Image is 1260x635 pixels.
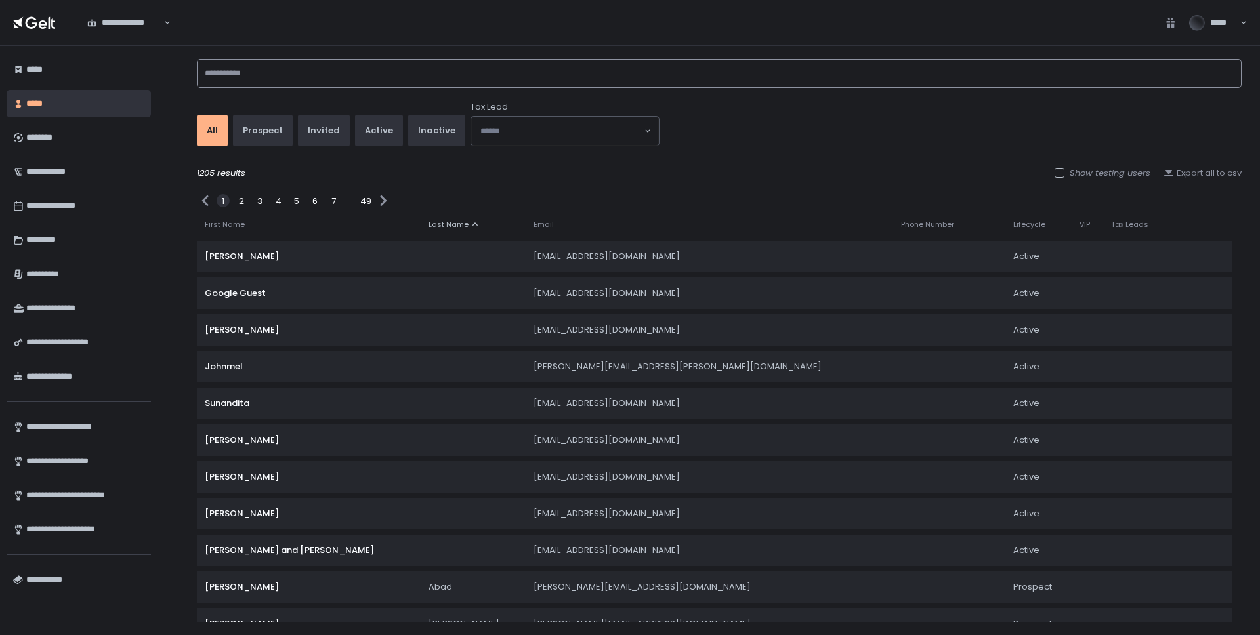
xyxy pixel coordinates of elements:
span: active [1013,434,1039,446]
div: [PERSON_NAME] [205,618,413,630]
div: [EMAIL_ADDRESS][DOMAIN_NAME] [534,544,885,556]
div: 5 [290,194,303,207]
div: [PERSON_NAME] and [PERSON_NAME] [205,544,413,556]
div: [PERSON_NAME][EMAIL_ADDRESS][DOMAIN_NAME] [534,618,885,630]
span: Email [534,220,554,230]
div: [EMAIL_ADDRESS][DOMAIN_NAME] [534,434,885,446]
input: Search for option [162,16,163,30]
button: All [197,115,228,146]
div: Johnmel [205,361,413,373]
div: [EMAIL_ADDRESS][DOMAIN_NAME] [534,508,885,520]
div: [EMAIL_ADDRESS][DOMAIN_NAME] [534,287,885,299]
button: Export all to csv [1164,167,1242,179]
div: prospect [243,125,283,136]
div: [PERSON_NAME] [205,324,413,336]
button: active [355,115,403,146]
div: 49 [359,194,372,207]
span: prospect [1013,618,1052,630]
span: active [1013,361,1039,373]
div: invited [308,125,340,136]
span: active [1013,324,1039,336]
div: 3 [253,194,266,207]
div: [EMAIL_ADDRESS][DOMAIN_NAME] [534,471,885,483]
div: [PERSON_NAME] [205,251,413,262]
div: [EMAIL_ADDRESS][DOMAIN_NAME] [534,251,885,262]
div: [EMAIL_ADDRESS][DOMAIN_NAME] [534,398,885,409]
div: [PERSON_NAME] [205,434,413,446]
div: Search for option [471,117,659,146]
span: Phone Number [901,220,954,230]
span: Tax Lead [471,101,508,113]
div: Sunandita [205,398,413,409]
input: Search for option [480,125,643,138]
span: Tax Leads [1111,220,1148,230]
span: VIP [1080,220,1090,230]
div: 2 [235,194,248,207]
span: Last Name [429,220,469,230]
div: Abad [429,581,518,593]
div: [PERSON_NAME][EMAIL_ADDRESS][DOMAIN_NAME] [534,581,885,593]
button: prospect [233,115,293,146]
div: 4 [272,194,285,207]
div: 1 [217,194,230,207]
div: All [207,125,218,136]
span: active [1013,287,1039,299]
div: inactive [418,125,455,136]
div: active [365,125,393,136]
div: [PERSON_NAME] [205,471,413,483]
span: active [1013,251,1039,262]
span: prospect [1013,581,1052,593]
div: Search for option [79,9,171,37]
span: Lifecycle [1013,220,1045,230]
div: 6 [308,194,322,207]
button: invited [298,115,350,146]
span: active [1013,508,1039,520]
div: Google Guest [205,287,413,299]
div: [EMAIL_ADDRESS][DOMAIN_NAME] [534,324,885,336]
div: [PERSON_NAME] [205,508,413,520]
span: active [1013,471,1039,483]
div: [PERSON_NAME][EMAIL_ADDRESS][PERSON_NAME][DOMAIN_NAME] [534,361,885,373]
span: First Name [205,220,245,230]
div: 7 [327,194,340,207]
span: active [1013,398,1039,409]
span: active [1013,544,1039,556]
button: inactive [408,115,465,146]
div: [PERSON_NAME] [205,581,413,593]
div: ... [346,195,352,207]
div: [PERSON_NAME] [429,618,518,630]
div: 1205 results [197,167,1242,179]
